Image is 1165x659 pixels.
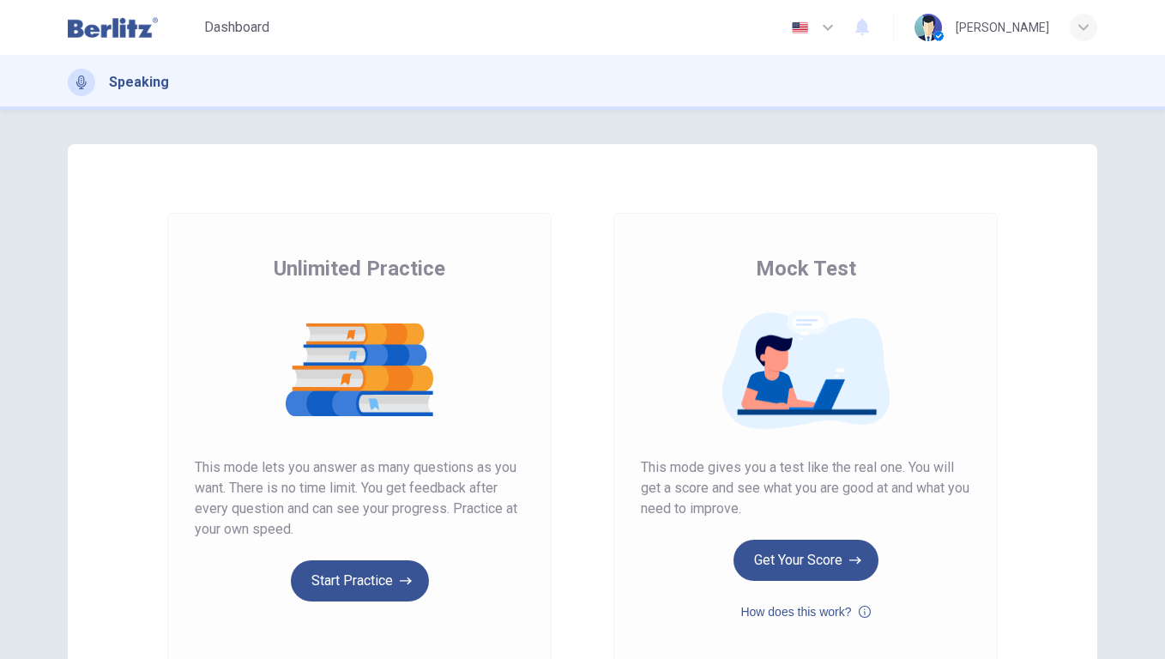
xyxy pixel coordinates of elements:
h1: Speaking [109,72,169,93]
span: This mode lets you answer as many questions as you want. There is no time limit. You get feedback... [195,457,524,540]
img: Profile picture [914,14,942,41]
button: Start Practice [291,560,429,602]
img: Berlitz Latam logo [68,10,158,45]
button: How does this work? [740,602,870,622]
span: Mock Test [756,255,856,282]
span: Unlimited Practice [274,255,445,282]
img: en [789,21,811,34]
a: Berlitz Latam logo [68,10,197,45]
span: Dashboard [204,17,269,38]
button: Get Your Score [733,540,878,581]
button: Dashboard [197,12,276,43]
div: [PERSON_NAME] [956,17,1049,38]
span: This mode gives you a test like the real one. You will get a score and see what you are good at a... [641,457,970,519]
